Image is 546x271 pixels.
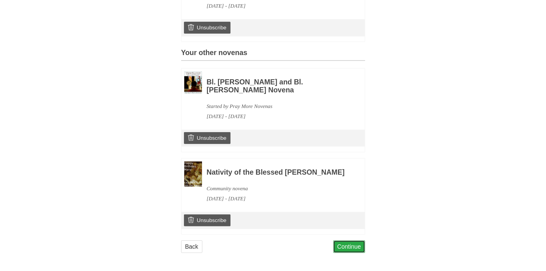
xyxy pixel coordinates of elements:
div: [DATE] - [DATE] [207,1,348,11]
a: Continue [333,240,365,253]
div: Started by Pray More Novenas [207,101,348,111]
h3: Bl. [PERSON_NAME] and Bl. [PERSON_NAME] Novena [207,78,348,94]
h3: Your other novenas [181,49,365,61]
a: Unsubscribe [184,214,230,226]
img: Novena image [184,161,202,187]
h3: Nativity of the Blessed [PERSON_NAME] [207,169,348,176]
a: Unsubscribe [184,22,230,33]
div: [DATE] - [DATE] [207,194,348,204]
div: [DATE] - [DATE] [207,111,348,121]
div: Community novena [207,184,348,194]
a: Unsubscribe [184,132,230,144]
a: Back [181,240,202,253]
img: Novena image [184,71,202,94]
